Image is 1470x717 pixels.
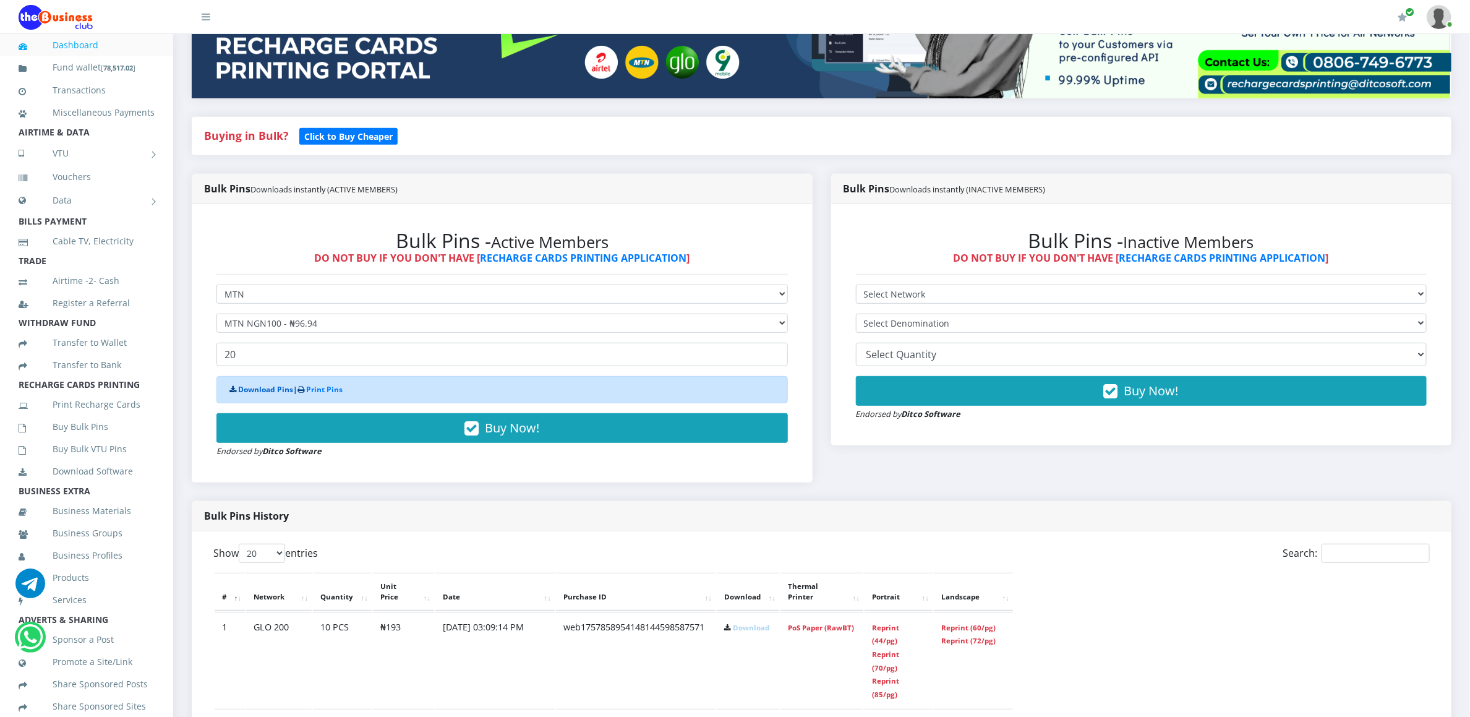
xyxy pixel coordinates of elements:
a: Reprint (70/pg) [872,650,899,672]
a: PoS Paper (RawBT) [788,623,854,632]
th: Network: activate to sort column ascending [246,573,312,611]
a: Register a Referral [19,289,155,317]
a: Products [19,564,155,592]
a: Download [733,623,769,632]
a: VTU [19,138,155,169]
a: Sponsor a Post [19,625,155,654]
th: #: activate to sort column descending [215,573,245,611]
a: Airtime -2- Cash [19,267,155,295]
small: Downloads instantly (ACTIVE MEMBERS) [250,184,398,195]
strong: DO NOT BUY IF YOU DON'T HAVE [ ] [314,251,690,265]
strong: Bulk Pins [204,182,398,195]
td: 10 PCS [313,612,372,708]
a: Click to Buy Cheaper [299,128,398,143]
a: Promote a Site/Link [19,648,155,676]
a: Share Sponsored Posts [19,670,155,698]
a: Chat for support [15,578,45,598]
th: Portrait: activate to sort column ascending [865,573,933,611]
i: Renew/Upgrade Subscription [1398,12,1407,22]
td: [DATE] 03:09:14 PM [435,612,555,708]
a: Download Pins [238,384,293,395]
a: Transfer to Bank [19,351,155,379]
th: Download: activate to sort column ascending [717,573,779,611]
th: Landscape: activate to sort column ascending [934,573,1013,611]
a: Download Software [19,457,155,486]
strong: | [229,384,343,395]
a: Vouchers [19,163,155,191]
th: Quantity: activate to sort column ascending [313,573,372,611]
a: Fund wallet[78,517.02] [19,53,155,82]
td: web1757858954148144598587571 [556,612,716,708]
h2: Bulk Pins - [856,229,1427,252]
small: Endorsed by [856,408,961,419]
a: Services [19,586,155,614]
th: Date: activate to sort column ascending [435,573,555,611]
input: Enter Quantity [216,343,788,366]
a: Reprint (72/pg) [941,636,996,645]
strong: Bulk Pins History [204,509,289,523]
input: Search: [1322,544,1430,563]
a: Miscellaneous Payments [19,98,155,127]
a: Print Pins [306,384,343,395]
label: Search: [1283,544,1430,563]
a: Transactions [19,76,155,105]
a: Dashboard [19,31,155,59]
a: Print Recharge Cards [19,390,155,419]
img: Logo [19,5,93,30]
strong: Ditco Software [262,445,322,457]
a: Reprint (85/pg) [872,676,899,699]
small: Endorsed by [216,445,322,457]
label: Show entries [213,544,318,563]
small: Downloads instantly (INACTIVE MEMBERS) [890,184,1046,195]
img: User [1427,5,1451,29]
span: Buy Now! [485,419,539,436]
a: RECHARGE CARDS PRINTING APPLICATION [1119,251,1326,265]
a: Business Profiles [19,541,155,570]
b: 78,517.02 [103,63,133,72]
a: Reprint (60/pg) [941,623,996,632]
span: Buy Now! [1124,382,1179,399]
h2: Bulk Pins - [216,229,788,252]
a: Business Materials [19,497,155,525]
a: Data [19,185,155,216]
a: RECHARGE CARDS PRINTING APPLICATION [480,251,686,265]
a: Business Groups [19,519,155,547]
small: Inactive Members [1124,231,1254,253]
th: Purchase ID: activate to sort column ascending [556,573,716,611]
a: Transfer to Wallet [19,328,155,357]
small: [ ] [101,63,135,72]
strong: Bulk Pins [844,182,1046,195]
a: Cable TV, Electricity [19,227,155,255]
select: Showentries [239,544,285,563]
button: Buy Now! [216,413,788,443]
strong: Buying in Bulk? [204,128,288,143]
th: Thermal Printer: activate to sort column ascending [780,573,863,611]
a: Reprint (44/pg) [872,623,899,646]
strong: DO NOT BUY IF YOU DON'T HAVE [ ] [954,251,1329,265]
a: Buy Bulk VTU Pins [19,435,155,463]
td: 1 [215,612,245,708]
span: Renew/Upgrade Subscription [1405,7,1414,17]
small: Active Members [491,231,609,253]
th: Unit Price: activate to sort column ascending [373,573,434,611]
td: GLO 200 [246,612,312,708]
a: Buy Bulk Pins [19,413,155,441]
button: Buy Now! [856,376,1427,406]
a: Chat for support [17,632,43,652]
strong: Ditco Software [902,408,961,419]
td: ₦193 [373,612,434,708]
b: Click to Buy Cheaper [304,131,393,142]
